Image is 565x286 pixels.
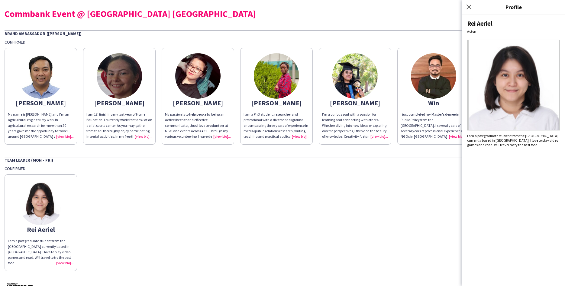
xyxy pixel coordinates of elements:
img: thumb-64c1e568b7247.jpg [18,53,63,99]
div: [PERSON_NAME] [165,100,231,106]
img: thumb-64e174b943cbc.jpeg [254,53,299,99]
div: Brand Ambassador ([PERSON_NAME]) [5,30,560,36]
div: [PERSON_NAME] [86,100,152,106]
div: Confirmed [5,166,560,171]
div: [PERSON_NAME] [244,100,309,106]
div: I'm a curious soul with a passion for learning and connecting with others. Whether diving into ne... [322,112,388,139]
div: Acton [467,29,560,34]
div: I am 17, finishing my last year of Home Education. I currently work front desk at an aerial sport... [86,112,152,139]
div: [PERSON_NAME] [8,100,74,106]
h3: Profile [462,3,565,11]
div: I am a PhD student, researcher and professional with a diverse background encompassing three year... [244,112,309,139]
img: thumb-65a0da91e0d7c.jpeg [332,53,378,99]
div: [PERSON_NAME] [322,100,388,106]
div: Rei Aeriel [8,227,74,232]
div: My name is [PERSON_NAME] and I'm an agricultural engineer. My work in agricultural research for m... [8,112,74,139]
div: Win [401,100,467,106]
div: Commbank Event @ [GEOGRAPHIC_DATA] [GEOGRAPHIC_DATA] [5,9,560,18]
div: I am a postgraduate student from the [GEOGRAPHIC_DATA] currently based in [GEOGRAPHIC_DATA]. I lo... [8,238,74,266]
div: I just completed my Master's degree in Public Policy from the [GEOGRAPHIC_DATA]. I several years ... [401,112,467,139]
div: My passion is to help people by being an active listener and effective communicator, thus I love ... [165,112,231,139]
img: thumb-68b10a7872324.jpeg [18,180,63,225]
img: thumb-68788b580e692.jpg [411,53,456,99]
img: thumb-6894ba03b0848.png [97,53,142,99]
div: Rei Aeriel [467,19,560,28]
div: I am a postgraduate student from the [GEOGRAPHIC_DATA] currently based in [GEOGRAPHIC_DATA]. I lo... [467,133,560,147]
img: Crew avatar or photo [467,40,560,130]
div: Confirmed [5,39,560,45]
div: Team Leader (Mon - Fri) [5,157,560,163]
img: thumb-5e5f1d4673f07.jpg [175,53,221,99]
